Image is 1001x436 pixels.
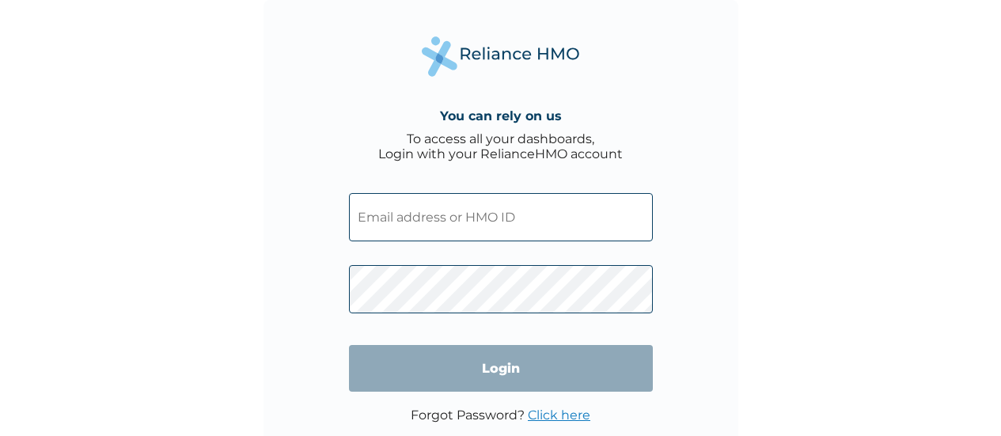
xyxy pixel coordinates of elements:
[528,408,590,423] a: Click here
[378,131,623,161] div: To access all your dashboards, Login with your RelianceHMO account
[349,193,653,241] input: Email address or HMO ID
[422,36,580,77] img: Reliance Health's Logo
[349,345,653,392] input: Login
[411,408,590,423] p: Forgot Password?
[440,108,562,123] h4: You can rely on us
